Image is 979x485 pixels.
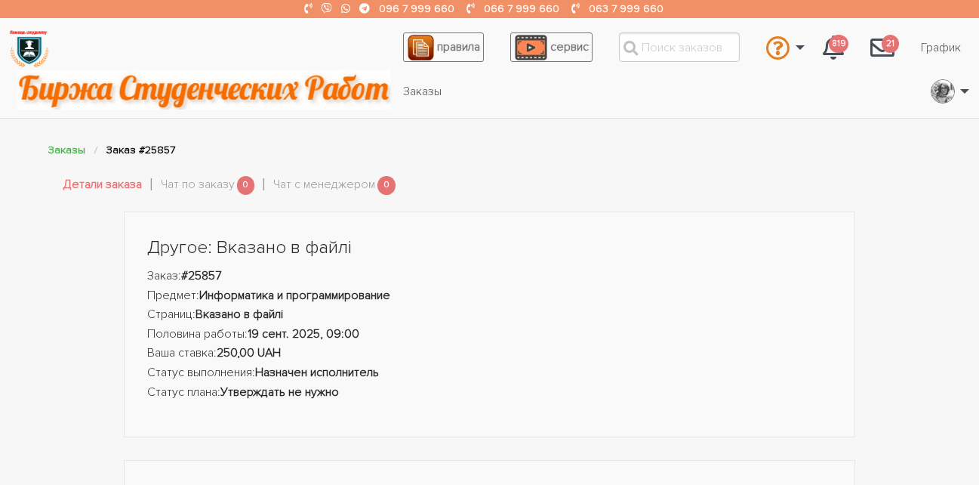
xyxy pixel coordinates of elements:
[408,35,433,60] img: agreement_icon-feca34a61ba7f3d1581b08bc946b2ec1ccb426f67415f344566775c155b7f62c.png
[147,286,833,306] li: Предмет:
[909,33,973,62] a: График
[515,35,546,60] img: play_icon-49f7f135c9dc9a03216cfdbccbe1e3994649169d890fb554cedf0eac35a01ba8.png
[181,268,221,283] strong: #25857
[220,385,339,400] strong: Утверждать не нужно
[147,305,833,325] li: Страниц:
[858,27,907,68] a: 21
[437,39,480,54] span: правила
[255,365,379,380] strong: Назначен исполнитель
[195,307,283,322] strong: Вказано в файлі
[237,176,255,195] span: 0
[379,2,454,15] a: 096 7 999 660
[17,70,391,110] img: motto-2ce64da2796df845c65ce8f9480b9c9d679903764b3ca6da4b6de107518df0fe.gif
[882,35,900,54] span: 21
[147,325,833,344] li: Половина работы:
[106,141,175,159] li: Заказ #25857
[147,344,833,363] li: Ваша ставка:
[161,175,235,195] a: Чат по заказу
[273,175,375,195] a: Чат с менеджером
[403,32,484,62] a: правила
[811,27,856,68] a: 819
[619,32,740,62] input: Поиск заказов
[8,28,50,70] img: logo-135dea9cf721667cc4ddb0c1795e3ba8b7f362e3d0c04e2cc90b931989920324.png
[199,288,390,303] strong: Информатика и программирование
[63,175,142,195] a: Детали заказа
[589,2,663,15] a: 063 7 999 660
[377,176,396,195] span: 0
[48,144,85,156] a: Заказы
[248,326,359,341] strong: 19 сент. 2025, 09:00
[147,363,833,383] li: Статус выполнения:
[931,79,954,103] img: CCB73B9F-136B-4597-9AD1-5B13BC2F2FD9.jpeg
[391,77,454,106] a: Заказы
[217,345,281,360] strong: 250,00 UAH
[484,2,559,15] a: 066 7 999 660
[147,267,833,286] li: Заказ:
[510,32,593,62] a: сервис
[147,235,833,261] h1: Другое: Вказано в файлі
[550,39,589,54] span: сервис
[147,383,833,403] li: Статус плана:
[829,35,848,54] span: 819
